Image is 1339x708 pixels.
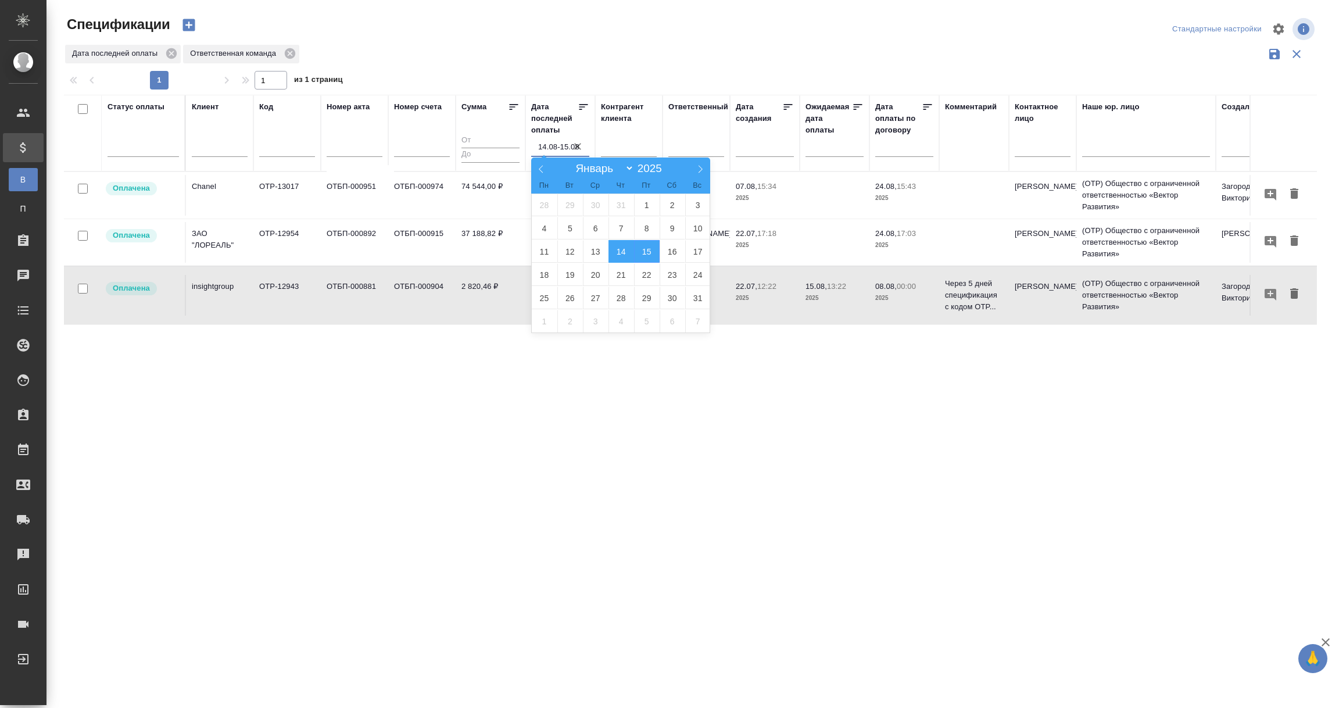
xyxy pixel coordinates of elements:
[183,45,299,63] div: Ответственная команда
[461,134,520,148] input: От
[388,222,456,263] td: ОТБП-000915
[805,292,864,304] p: 2025
[557,217,583,239] span: Август 5, 2025
[685,217,711,239] span: Август 10, 2025
[757,282,776,291] p: 12:22
[456,222,525,263] td: 37 188,82 ₽
[608,310,634,332] span: Сентябрь 4, 2025
[634,162,671,175] input: Год
[532,263,557,286] span: Август 18, 2025
[660,287,685,309] span: Август 30, 2025
[757,182,776,191] p: 15:34
[557,240,583,263] span: Август 12, 2025
[456,175,525,216] td: 74 544,00 ₽
[1216,175,1283,216] td: Загородних Виктория
[601,101,657,124] div: Контрагент клиента
[1265,15,1293,43] span: Настроить таблицу
[875,239,933,251] p: 2025
[9,168,38,191] a: В
[660,217,685,239] span: Август 9, 2025
[1286,43,1308,65] button: Сбросить фильтры
[685,263,711,286] span: Август 24, 2025
[875,101,922,136] div: Дата оплаты по договору
[113,283,150,294] p: Оплачена
[557,310,583,332] span: Сентябрь 2, 2025
[685,240,711,263] span: Август 17, 2025
[945,101,997,113] div: Комментарий
[532,240,557,263] span: Август 11, 2025
[1076,272,1216,319] td: (OTP) Общество с ограниченной ответственностью «Вектор Развития»
[1216,222,1283,263] td: [PERSON_NAME]
[1284,284,1304,305] button: Удалить
[736,192,794,204] p: 2025
[634,263,660,286] span: Август 22, 2025
[897,182,916,191] p: 15:43
[557,182,582,189] span: Вт
[875,229,897,238] p: 24.08,
[608,263,634,286] span: Август 21, 2025
[634,194,660,216] span: Август 1, 2025
[253,222,321,263] td: OTP-12954
[634,240,660,263] span: Август 15, 2025
[583,263,608,286] span: Август 20, 2025
[321,222,388,263] td: ОТБП-000892
[1076,219,1216,266] td: (OTP) Общество с ограниченной ответственностью «Вектор Развития»
[321,275,388,316] td: ОТБП-000881
[736,282,757,291] p: 22.07,
[945,278,1003,313] p: Через 5 дней спецификация с кодом OTP...
[633,182,659,189] span: Пт
[1263,43,1286,65] button: Сохранить фильтры
[1169,20,1265,38] div: split button
[461,148,520,162] input: До
[608,194,634,216] span: Июль 31, 2025
[532,287,557,309] span: Август 25, 2025
[1222,101,1250,113] div: Создал
[190,48,280,59] p: Ответственная команда
[113,230,150,241] p: Оплачена
[1009,275,1076,316] td: [PERSON_NAME]
[1009,175,1076,216] td: [PERSON_NAME]
[557,287,583,309] span: Август 26, 2025
[634,217,660,239] span: Август 8, 2025
[72,48,162,59] p: Дата последней оплаты
[1015,101,1071,124] div: Контактное лицо
[192,228,248,251] p: ЗАО "ЛОРЕАЛЬ"
[532,194,557,216] span: Июль 28, 2025
[327,101,370,113] div: Номер акта
[1293,18,1317,40] span: Посмотреть информацию
[557,194,583,216] span: Июль 29, 2025
[113,183,150,194] p: Оплачена
[685,310,711,332] span: Сентябрь 7, 2025
[736,292,794,304] p: 2025
[1076,172,1216,219] td: (OTP) Общество с ограниченной ответственностью «Вектор Развития»
[9,197,38,220] a: П
[1009,222,1076,263] td: [PERSON_NAME]
[15,203,32,214] span: П
[321,175,388,216] td: ОТБП-000951
[805,282,827,291] p: 15.08,
[461,101,486,113] div: Сумма
[64,15,170,34] span: Спецификации
[608,240,634,263] span: Август 14, 2025
[634,310,660,332] span: Сентябрь 5, 2025
[388,175,456,216] td: ОТБП-000974
[608,287,634,309] span: Август 28, 2025
[736,229,757,238] p: 22.07,
[827,282,846,291] p: 13:22
[394,101,442,113] div: Номер счета
[192,281,248,292] p: insightgroup
[736,101,782,124] div: Дата создания
[875,192,933,204] p: 2025
[660,310,685,332] span: Сентябрь 6, 2025
[388,275,456,316] td: ОТБП-000904
[875,292,933,304] p: 2025
[897,282,916,291] p: 00:00
[660,263,685,286] span: Август 23, 2025
[805,101,852,136] div: Ожидаемая дата оплаты
[532,217,557,239] span: Август 4, 2025
[1082,101,1140,113] div: Наше юр. лицо
[583,310,608,332] span: Сентябрь 3, 2025
[192,181,248,192] p: Chanel
[1216,275,1283,316] td: Загородних Виктория
[685,287,711,309] span: Август 31, 2025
